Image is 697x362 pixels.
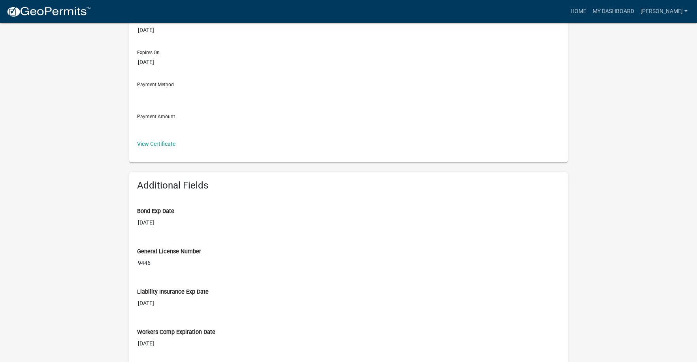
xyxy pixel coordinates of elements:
[137,330,215,335] label: Workers Comp Expiration Date
[137,209,174,214] label: Bond Exp Date
[637,4,691,19] a: [PERSON_NAME]
[137,180,560,191] h6: Additional Fields
[137,141,175,147] a: View Certificate
[137,289,209,295] label: Liability Insurance Exp Date
[590,4,637,19] a: My Dashboard
[567,4,590,19] a: Home
[137,249,201,255] label: General License Number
